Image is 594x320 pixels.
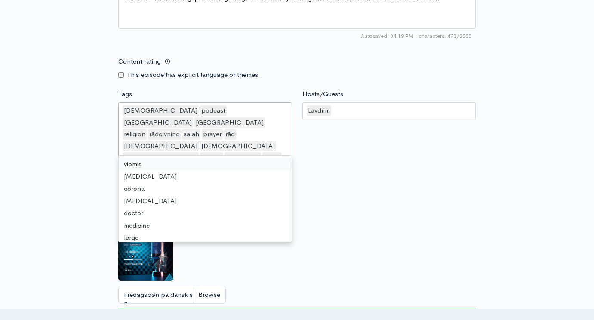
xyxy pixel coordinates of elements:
div: læge [119,232,292,244]
div: corona [119,183,292,195]
div: salah [182,129,200,140]
div: viomis [119,158,292,171]
span: 473/2000 [419,32,471,40]
div: [MEDICAL_DATA] [119,195,292,207]
div: [DEMOGRAPHIC_DATA] [123,152,199,163]
div: [MEDICAL_DATA] [119,171,292,183]
small: If no artwork is selected your default podcast artwork will be used [118,214,476,223]
label: Hosts/Guests [302,89,343,99]
div: jumua [262,152,282,163]
div: [DEMOGRAPHIC_DATA] [123,141,199,152]
div: podcast [200,105,227,116]
div: rådgivning [148,129,181,140]
label: Tags [118,89,132,99]
div: medicine [119,219,292,232]
label: This episode has explicit language or themes. [127,70,260,80]
div: [GEOGRAPHIC_DATA] [194,117,265,128]
div: [GEOGRAPHIC_DATA] [123,117,193,128]
div: 100% [118,309,476,310]
div: Lavdrim [307,105,331,116]
div: fredagsbøn [225,152,261,163]
label: Content rating [118,53,161,70]
span: Autosaved: 04:19 PM [361,32,413,40]
div: religion [123,129,147,140]
div: [DEMOGRAPHIC_DATA] [200,141,276,152]
div: khutba [200,152,223,163]
div: [DEMOGRAPHIC_DATA] [123,105,199,116]
div: prayer [202,129,223,140]
div: doctor [119,207,292,219]
div: råd [224,129,236,140]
